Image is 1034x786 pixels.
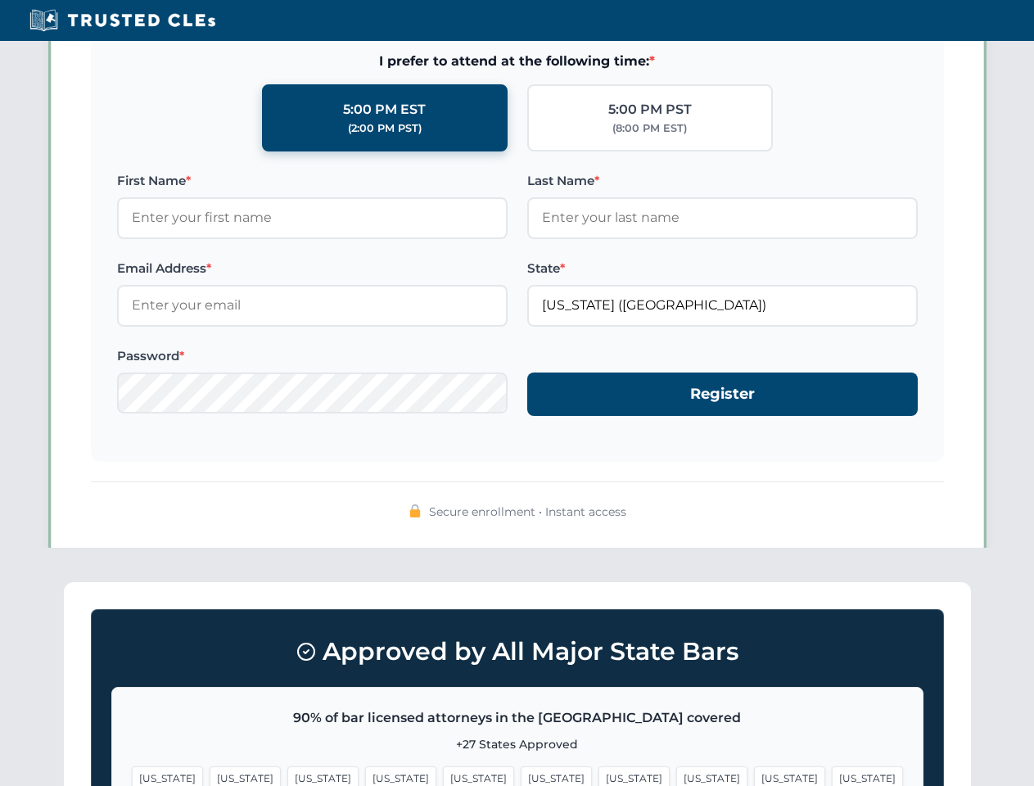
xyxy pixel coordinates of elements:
[409,504,422,517] img: 🔒
[527,285,918,326] input: Florida (FL)
[117,171,508,191] label: First Name
[117,51,918,72] span: I prefer to attend at the following time:
[343,99,426,120] div: 5:00 PM EST
[117,259,508,278] label: Email Address
[527,259,918,278] label: State
[25,8,220,33] img: Trusted CLEs
[527,373,918,416] button: Register
[608,99,692,120] div: 5:00 PM PST
[612,120,687,137] div: (8:00 PM EST)
[117,346,508,366] label: Password
[527,197,918,238] input: Enter your last name
[132,707,903,729] p: 90% of bar licensed attorneys in the [GEOGRAPHIC_DATA] covered
[429,503,626,521] span: Secure enrollment • Instant access
[527,171,918,191] label: Last Name
[132,735,903,753] p: +27 States Approved
[117,197,508,238] input: Enter your first name
[348,120,422,137] div: (2:00 PM PST)
[111,630,923,674] h3: Approved by All Major State Bars
[117,285,508,326] input: Enter your email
